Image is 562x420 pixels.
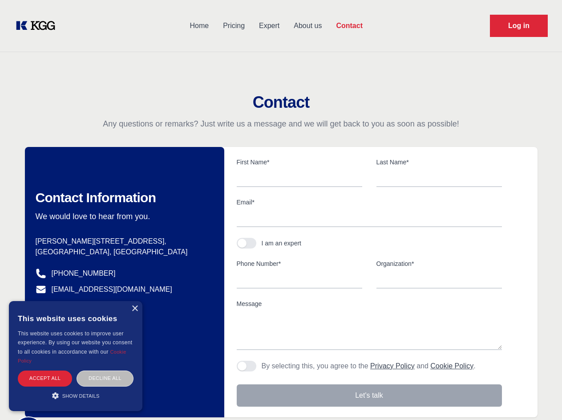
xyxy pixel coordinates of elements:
a: @knowledgegategroup [36,300,124,311]
a: About us [287,14,329,37]
p: [PERSON_NAME][STREET_ADDRESS], [36,236,210,247]
p: By selecting this, you agree to the and . [262,361,476,371]
div: I am an expert [262,239,302,248]
div: Accept all [18,371,72,386]
a: Contact [329,14,370,37]
label: Phone Number* [237,259,362,268]
a: Request Demo [490,15,548,37]
p: Any questions or remarks? Just write us a message and we will get back to you as soon as possible! [11,118,551,129]
a: [EMAIL_ADDRESS][DOMAIN_NAME] [52,284,172,295]
a: [PHONE_NUMBER] [52,268,116,279]
label: Organization* [376,259,502,268]
div: This website uses cookies [18,308,133,329]
a: Cookie Policy [18,349,126,363]
iframe: Chat Widget [518,377,562,420]
a: Expert [252,14,287,37]
h2: Contact [11,94,551,111]
a: Home [182,14,216,37]
a: Privacy Policy [370,362,415,370]
p: [GEOGRAPHIC_DATA], [GEOGRAPHIC_DATA] [36,247,210,257]
div: Close [131,306,138,312]
div: Show details [18,391,133,400]
label: Email* [237,198,502,207]
a: Pricing [216,14,252,37]
h2: Contact Information [36,190,210,206]
span: This website uses cookies to improve user experience. By using our website you consent to all coo... [18,330,132,355]
div: Decline all [77,371,133,386]
button: Let's talk [237,384,502,407]
a: KOL Knowledge Platform: Talk to Key External Experts (KEE) [14,19,62,33]
label: First Name* [237,158,362,167]
p: We would love to hear from you. [36,211,210,222]
a: Cookie Policy [430,362,473,370]
label: Last Name* [376,158,502,167]
label: Message [237,299,502,308]
span: Show details [62,393,100,399]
